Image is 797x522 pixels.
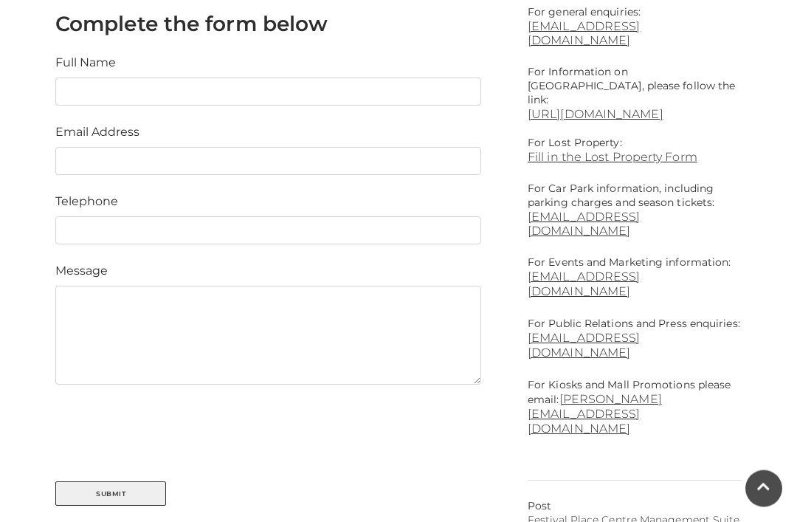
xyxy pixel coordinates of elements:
[55,403,278,459] iframe: Widget containing checkbox for hCaptcha security challenge
[55,124,139,142] label: Email Address
[528,256,742,300] p: For Events and Marketing information:
[55,482,166,506] button: Submit
[528,108,663,122] a: [URL][DOMAIN_NAME]
[55,263,108,281] label: Message
[55,193,118,211] label: Telephone
[55,55,116,72] label: Full Name
[528,182,742,210] p: For Car Park information, including parking charges and season tickets:
[528,137,742,151] p: For Lost Property:
[528,20,742,48] a: [EMAIL_ADDRESS][DOMAIN_NAME]
[55,12,481,37] h3: Complete the form below
[528,379,742,437] p: For Kiosks and Mall Promotions please email:
[528,270,640,299] a: [EMAIL_ADDRESS][DOMAIN_NAME]
[528,151,742,165] a: Fill in the Lost Property Form
[528,332,640,360] a: [EMAIL_ADDRESS][DOMAIN_NAME]
[528,66,742,108] p: For Information on [GEOGRAPHIC_DATA], please follow the link:
[528,210,742,238] a: [EMAIL_ADDRESS][DOMAIN_NAME]
[528,393,662,436] a: [PERSON_NAME][EMAIL_ADDRESS][DOMAIN_NAME]
[528,6,742,48] p: For general enquiries:
[528,500,742,514] p: Post
[528,317,742,361] p: For Public Relations and Press enquiries:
